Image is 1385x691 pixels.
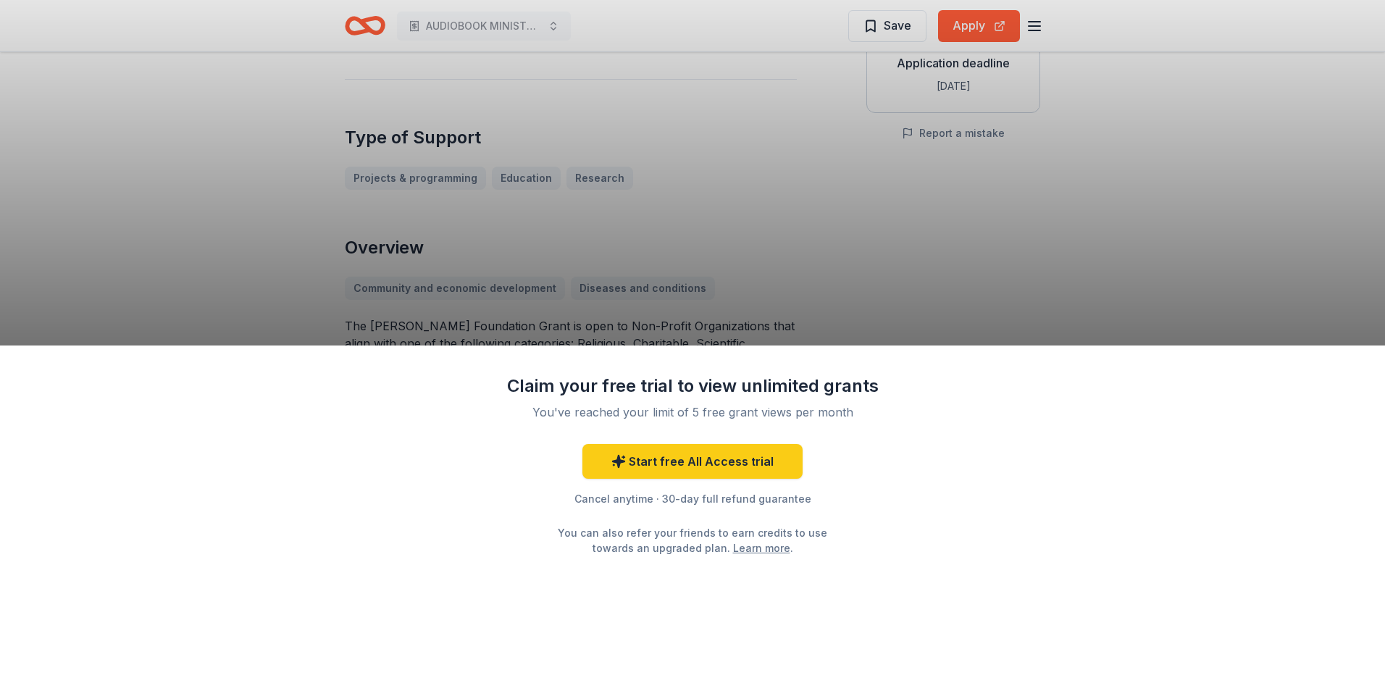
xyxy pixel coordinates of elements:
a: Start free All Access trial [582,444,803,479]
div: Claim your free trial to view unlimited grants [504,374,881,398]
div: Cancel anytime · 30-day full refund guarantee [504,490,881,508]
div: You can also refer your friends to earn credits to use towards an upgraded plan. . [545,525,840,556]
a: Learn more [733,540,790,556]
div: You've reached your limit of 5 free grant views per month [522,403,863,421]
